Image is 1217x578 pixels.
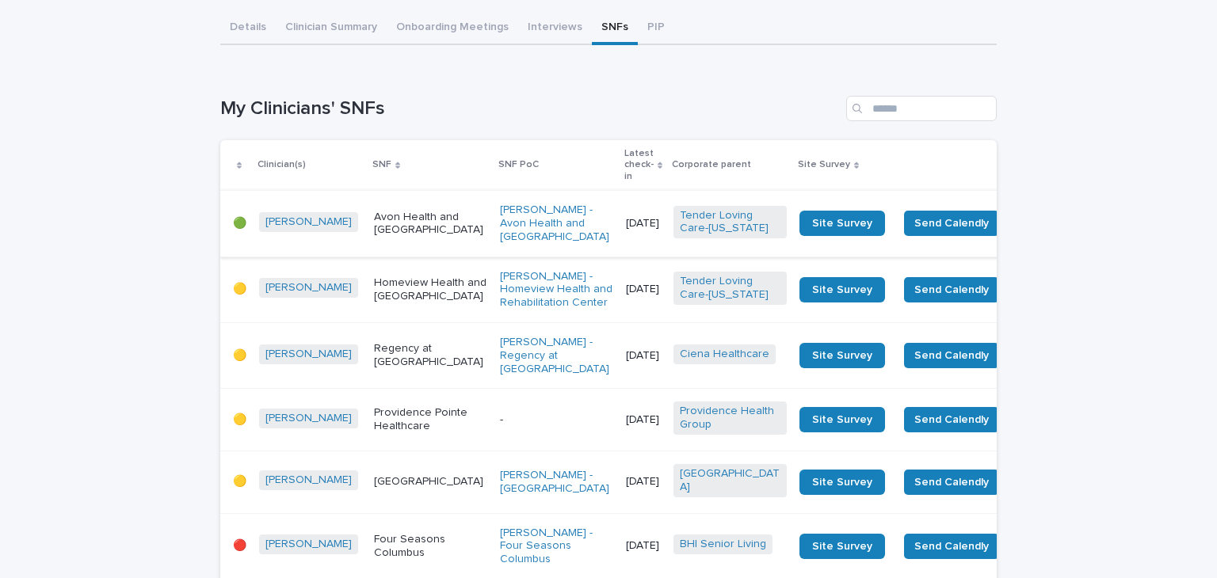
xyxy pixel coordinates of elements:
a: Site Survey [799,211,885,236]
a: BHI Senior Living [680,538,766,551]
button: Send Calendly [904,343,999,368]
button: Interviews [518,12,592,45]
p: Avon Health and [GEOGRAPHIC_DATA] [374,211,487,238]
p: Regency at [GEOGRAPHIC_DATA] [374,342,487,369]
a: Site Survey [799,343,885,368]
button: Send Calendly [904,534,999,559]
p: [DATE] [626,283,661,296]
p: Providence Pointe Healthcare [374,406,487,433]
p: [GEOGRAPHIC_DATA] [374,475,487,489]
tr: 🟢[PERSON_NAME] Avon Health and [GEOGRAPHIC_DATA][PERSON_NAME] - Avon Health and [GEOGRAPHIC_DATA]... [220,191,1117,257]
p: 🟢 [233,217,246,230]
a: Tender Loving Care-[US_STATE] [680,209,780,236]
p: SNF PoC [498,156,539,173]
a: Site Survey [799,534,885,559]
span: Site Survey [812,414,872,425]
span: Site Survey [812,284,872,295]
a: [PERSON_NAME] [265,215,352,229]
p: [DATE] [626,539,661,553]
span: Site Survey [812,218,872,229]
a: Ciena Healthcare [680,348,769,361]
tr: 🟡[PERSON_NAME] Providence Pointe Healthcare-[DATE]Providence Health Group Site SurveySend Calendl... [220,389,1117,451]
button: PIP [638,12,674,45]
a: [GEOGRAPHIC_DATA] [680,467,780,494]
button: Send Calendly [904,211,999,236]
p: SNF [372,156,391,173]
p: 🟡 [233,349,246,363]
span: Site Survey [812,350,872,361]
span: Send Calendly [914,474,989,490]
a: [PERSON_NAME] [265,538,352,551]
p: - [500,413,613,427]
p: [DATE] [626,349,661,363]
span: Send Calendly [914,215,989,231]
button: Details [220,12,276,45]
button: Clinician Summary [276,12,387,45]
span: Send Calendly [914,348,989,363]
tr: 🟡[PERSON_NAME] [GEOGRAPHIC_DATA][PERSON_NAME] - [GEOGRAPHIC_DATA] [DATE][GEOGRAPHIC_DATA] Site Su... [220,451,1117,513]
p: [DATE] [626,475,661,489]
span: Site Survey [812,477,872,488]
p: [DATE] [626,413,661,427]
p: Clinician(s) [258,156,306,173]
p: [DATE] [626,217,661,230]
a: [PERSON_NAME] - [GEOGRAPHIC_DATA] [500,469,613,496]
button: SNFs [592,12,638,45]
p: Homeview Health and [GEOGRAPHIC_DATA] [374,276,487,303]
button: Send Calendly [904,407,999,432]
p: Latest check-in [624,145,654,185]
a: [PERSON_NAME] [265,473,352,487]
p: 🟡 [233,283,246,296]
input: Search [846,96,997,121]
a: [PERSON_NAME] - Four Seasons Columbus [500,527,613,566]
a: [PERSON_NAME] - Avon Health and [GEOGRAPHIC_DATA] [500,203,613,243]
span: Site Survey [812,541,872,552]
p: Site Survey [798,156,850,173]
a: [PERSON_NAME] - Regency at [GEOGRAPHIC_DATA] [500,336,613,375]
p: Corporate parent [672,156,751,173]
p: 🟡 [233,413,246,427]
tr: 🟡[PERSON_NAME] Regency at [GEOGRAPHIC_DATA][PERSON_NAME] - Regency at [GEOGRAPHIC_DATA] [DATE]Cie... [220,322,1117,388]
a: Site Survey [799,277,885,302]
tr: 🟡[PERSON_NAME] Homeview Health and [GEOGRAPHIC_DATA][PERSON_NAME] - Homeview Health and Rehabilit... [220,257,1117,322]
p: Four Seasons Columbus [374,533,487,560]
a: [PERSON_NAME] [265,281,352,295]
button: Onboarding Meetings [387,12,518,45]
p: 🟡 [233,475,246,489]
a: [PERSON_NAME] - Homeview Health and Rehabilitation Center [500,270,613,310]
a: Site Survey [799,407,885,432]
button: Send Calendly [904,277,999,302]
a: [PERSON_NAME] [265,348,352,361]
span: Send Calendly [914,538,989,554]
a: Providence Health Group [680,405,780,432]
span: Send Calendly [914,282,989,298]
a: Tender Loving Care-[US_STATE] [680,275,780,302]
a: Site Survey [799,470,885,495]
p: 🔴 [233,539,246,553]
span: Send Calendly [914,412,989,428]
a: [PERSON_NAME] [265,412,352,425]
h1: My Clinicians' SNFs [220,97,840,120]
button: Send Calendly [904,470,999,495]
